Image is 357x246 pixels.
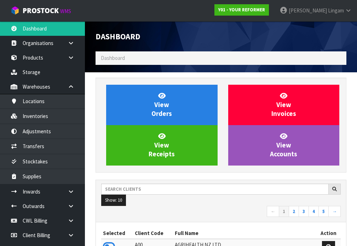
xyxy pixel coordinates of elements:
[149,132,175,158] span: View Receipts
[173,228,317,239] th: Full Name
[11,6,19,15] img: cube-alt.png
[228,125,340,166] a: ViewAccounts
[270,132,297,158] span: View Accounts
[101,228,133,239] th: Selected
[214,4,269,16] a: Y01 - YOUR REFORMER
[60,8,71,15] small: WMS
[309,206,319,217] a: 4
[106,125,218,166] a: ViewReceipts
[317,228,341,239] th: Action
[328,206,341,217] a: →
[151,91,172,118] span: View Orders
[328,7,344,14] span: Lingam
[271,91,296,118] span: View Invoices
[267,206,279,217] a: ←
[101,184,329,195] input: Search clients
[228,85,340,125] a: ViewInvoices
[289,206,299,217] a: 2
[318,206,329,217] a: 5
[106,85,218,125] a: ViewOrders
[101,195,126,206] button: Show: 10
[23,6,59,15] span: ProStock
[133,228,173,239] th: Client Code
[289,7,327,14] span: [PERSON_NAME]
[101,55,125,61] span: Dashboard
[279,206,289,217] a: 1
[96,31,140,41] span: Dashboard
[101,206,341,218] nav: Page navigation
[218,7,265,13] strong: Y01 - YOUR REFORMER
[299,206,309,217] a: 3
